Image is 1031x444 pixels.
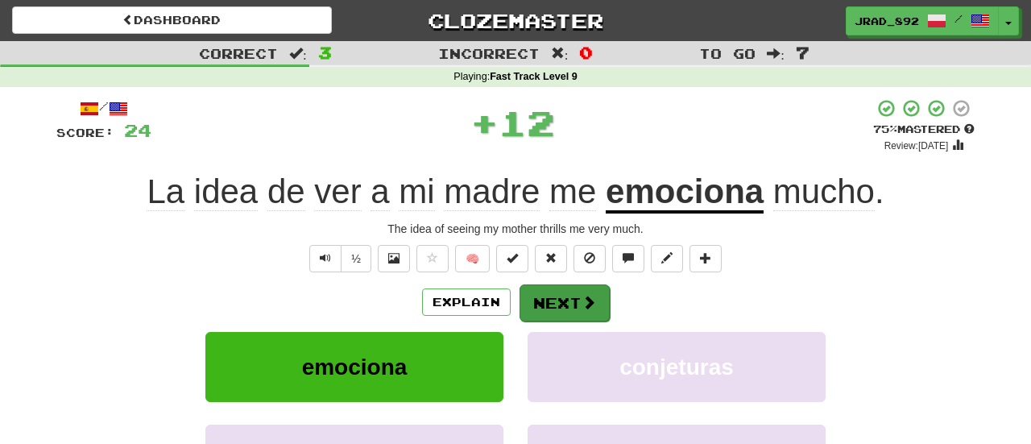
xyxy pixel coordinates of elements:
[371,172,389,211] span: a
[767,47,785,60] span: :
[205,332,503,402] button: emociona
[773,172,875,211] span: mucho
[499,102,555,143] span: 12
[796,43,809,62] span: 7
[612,245,644,272] button: Discuss sentence (alt+u)
[619,355,734,380] span: conjeturas
[306,245,371,272] div: Text-to-speech controls
[422,288,511,316] button: Explain
[444,172,540,211] span: madre
[147,172,184,211] span: La
[873,122,975,137] div: Mastered
[438,45,540,61] span: Incorrect
[520,284,610,322] button: Next
[606,172,764,214] u: emociona
[846,6,999,35] a: jrad_892 /
[289,47,307,60] span: :
[873,122,897,135] span: 75 %
[194,172,258,211] span: idea
[309,245,342,272] button: Play sentence audio (ctl+space)
[318,43,332,62] span: 3
[528,332,826,402] button: conjeturas
[378,245,410,272] button: Show image (alt+x)
[56,221,975,237] div: The idea of seeing my mother thrills me very much.
[12,6,332,34] a: Dashboard
[455,245,490,272] button: 🧠
[651,245,683,272] button: Edit sentence (alt+d)
[764,172,884,211] span: .
[470,98,499,147] span: +
[699,45,756,61] span: To go
[399,172,434,211] span: mi
[56,126,114,139] span: Score:
[954,13,963,24] span: /
[855,14,919,28] span: jrad_892
[314,172,361,211] span: ver
[884,140,949,151] small: Review: [DATE]
[551,47,569,60] span: :
[302,355,408,380] span: emociona
[490,71,578,82] strong: Fast Track Level 9
[356,6,676,35] a: Clozemaster
[341,245,371,272] button: ½
[579,43,593,62] span: 0
[56,98,151,118] div: /
[535,245,567,272] button: Reset to 0% Mastered (alt+r)
[199,45,278,61] span: Correct
[689,245,722,272] button: Add to collection (alt+a)
[573,245,606,272] button: Ignore sentence (alt+i)
[416,245,449,272] button: Favorite sentence (alt+f)
[549,172,596,211] span: me
[267,172,305,211] span: de
[124,120,151,140] span: 24
[496,245,528,272] button: Set this sentence to 100% Mastered (alt+m)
